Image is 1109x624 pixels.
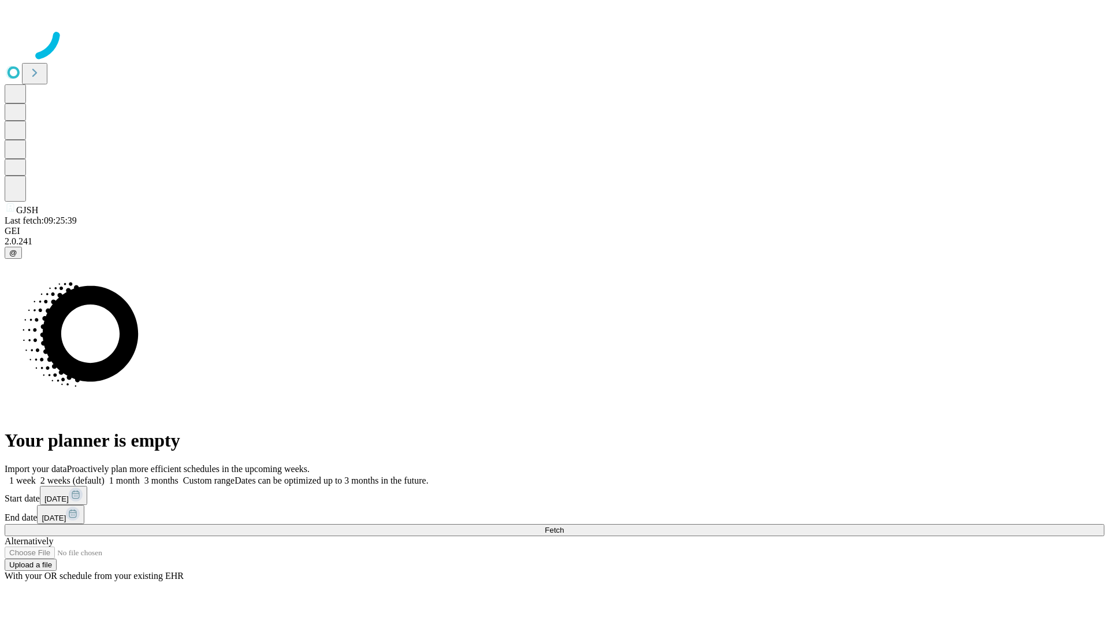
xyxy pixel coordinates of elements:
[5,486,1104,505] div: Start date
[9,248,17,257] span: @
[42,514,66,522] span: [DATE]
[5,226,1104,236] div: GEI
[235,476,428,485] span: Dates can be optimized up to 3 months in the future.
[40,486,87,505] button: [DATE]
[5,464,67,474] span: Import your data
[183,476,235,485] span: Custom range
[109,476,140,485] span: 1 month
[5,247,22,259] button: @
[5,505,1104,524] div: End date
[5,430,1104,451] h1: Your planner is empty
[16,205,38,215] span: GJSH
[5,236,1104,247] div: 2.0.241
[144,476,178,485] span: 3 months
[5,559,57,571] button: Upload a file
[5,536,53,546] span: Alternatively
[37,505,84,524] button: [DATE]
[545,526,564,534] span: Fetch
[67,464,310,474] span: Proactively plan more efficient schedules in the upcoming weeks.
[5,571,184,581] span: With your OR schedule from your existing EHR
[5,216,77,225] span: Last fetch: 09:25:39
[44,495,69,503] span: [DATE]
[5,524,1104,536] button: Fetch
[9,476,36,485] span: 1 week
[40,476,105,485] span: 2 weeks (default)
